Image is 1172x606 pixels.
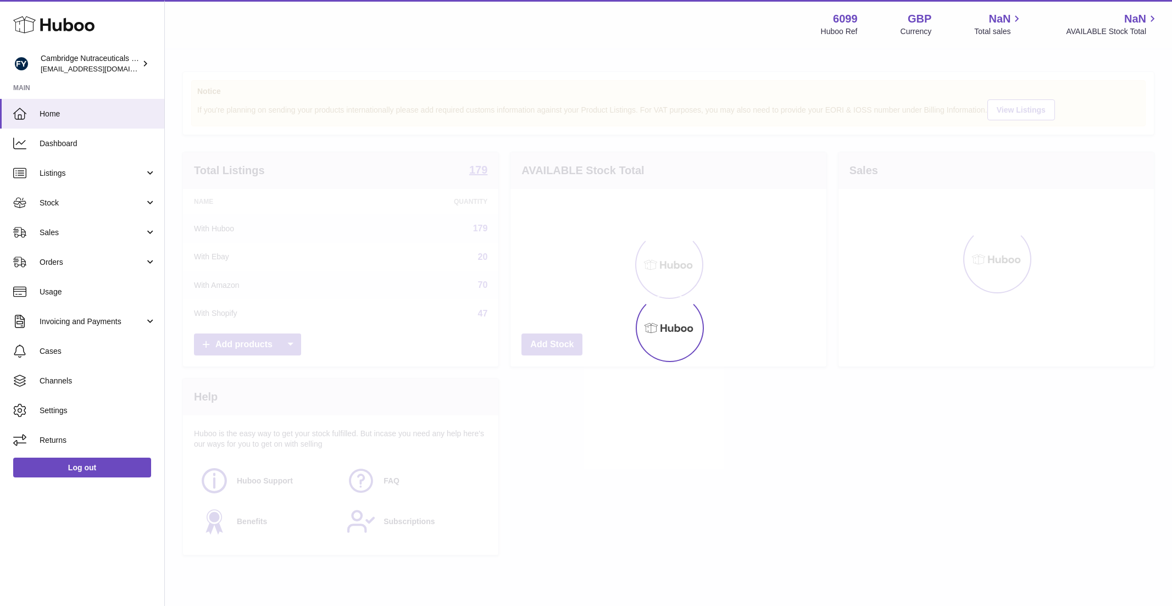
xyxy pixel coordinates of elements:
span: Listings [40,168,145,179]
span: Invoicing and Payments [40,316,145,327]
span: NaN [988,12,1010,26]
img: huboo@camnutra.com [13,55,30,72]
span: Sales [40,227,145,238]
span: Usage [40,287,156,297]
a: NaN Total sales [974,12,1023,37]
span: Settings [40,405,156,416]
span: Dashboard [40,138,156,149]
span: Home [40,109,156,119]
div: Huboo Ref [821,26,858,37]
span: Total sales [974,26,1023,37]
span: Returns [40,435,156,446]
span: Stock [40,198,145,208]
span: NaN [1124,12,1146,26]
a: Log out [13,458,151,477]
strong: 6099 [833,12,858,26]
span: [EMAIL_ADDRESS][DOMAIN_NAME] [41,64,162,73]
span: AVAILABLE Stock Total [1066,26,1159,37]
span: Channels [40,376,156,386]
div: Currency [901,26,932,37]
div: Cambridge Nutraceuticals Ltd [41,53,140,74]
strong: GBP [908,12,931,26]
span: Cases [40,346,156,357]
a: NaN AVAILABLE Stock Total [1066,12,1159,37]
span: Orders [40,257,145,268]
